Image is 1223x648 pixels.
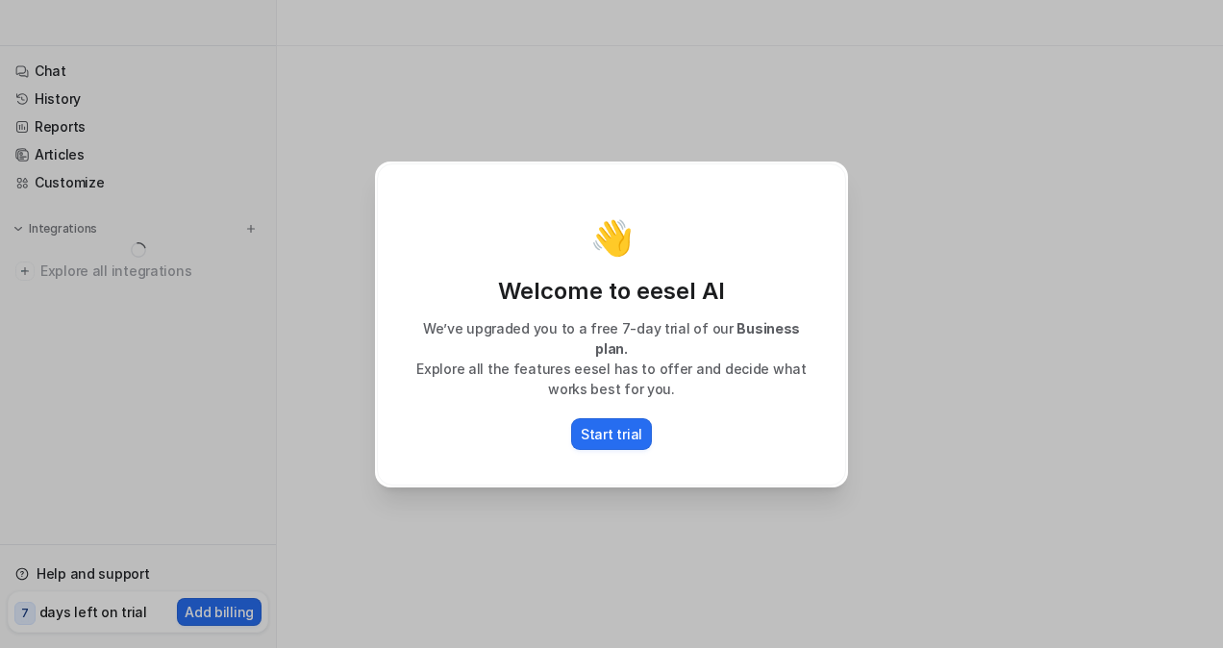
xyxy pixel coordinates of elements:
[571,418,652,450] button: Start trial
[581,424,642,444] p: Start trial
[590,218,634,257] p: 👋
[397,359,826,399] p: Explore all the features eesel has to offer and decide what works best for you.
[397,318,826,359] p: We’ve upgraded you to a free 7-day trial of our
[397,276,826,307] p: Welcome to eesel AI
